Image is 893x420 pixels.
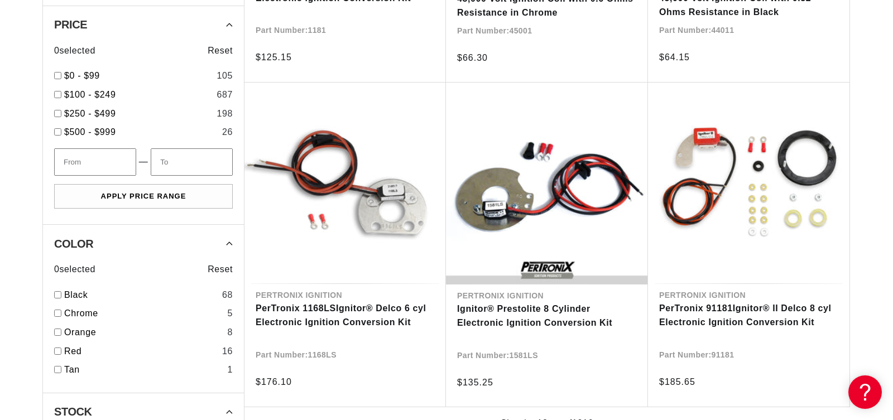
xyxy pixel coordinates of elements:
[64,288,218,302] a: Black
[64,344,218,359] a: Red
[64,363,223,377] a: Tan
[222,344,233,359] div: 16
[64,109,116,118] span: $250 - $499
[54,44,95,58] span: 0 selected
[227,363,233,377] div: 1
[208,262,233,277] span: Reset
[659,301,838,330] a: PerTronix 91181Ignitor® II Delco 8 cyl Electronic Ignition Conversion Kit
[139,155,148,169] span: —
[54,262,95,277] span: 0 selected
[222,125,233,139] div: 26
[64,90,116,99] span: $100 - $249
[217,69,233,83] div: 105
[54,184,233,209] button: Apply Price Range
[64,71,100,80] span: $0 - $99
[227,306,233,321] div: 5
[227,325,233,340] div: 8
[54,19,87,30] span: Price
[54,148,136,176] input: From
[217,88,233,102] div: 687
[256,301,435,330] a: PerTronix 1168LSIgnitor® Delco 6 cyl Electronic Ignition Conversion Kit
[54,406,92,417] span: Stock
[457,302,637,330] a: Ignitor® Prestolite 8 Cylinder Electronic Ignition Conversion Kit
[208,44,233,58] span: Reset
[64,325,223,340] a: Orange
[54,238,93,249] span: Color
[151,148,233,176] input: To
[64,127,116,137] span: $500 - $999
[64,306,223,321] a: Chrome
[222,288,233,302] div: 68
[217,107,233,121] div: 198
